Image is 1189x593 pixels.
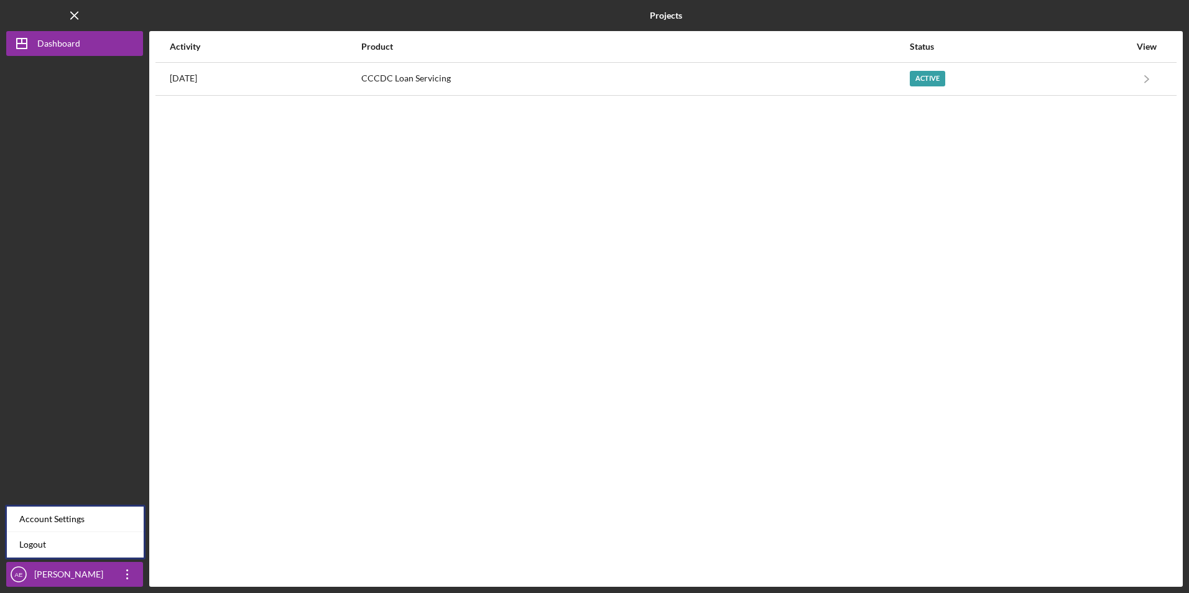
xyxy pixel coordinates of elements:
[6,31,143,56] button: Dashboard
[15,571,23,578] text: AE
[170,42,360,52] div: Activity
[7,507,144,532] div: Account Settings
[650,11,682,21] b: Projects
[910,71,945,86] div: Active
[361,42,909,52] div: Product
[7,532,144,558] a: Logout
[910,42,1130,52] div: Status
[1131,42,1162,52] div: View
[31,562,112,590] div: [PERSON_NAME]
[361,63,909,94] div: CCCDC Loan Servicing
[37,31,80,59] div: Dashboard
[6,562,143,587] button: AE[PERSON_NAME]
[170,73,197,83] time: 2025-06-20 15:29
